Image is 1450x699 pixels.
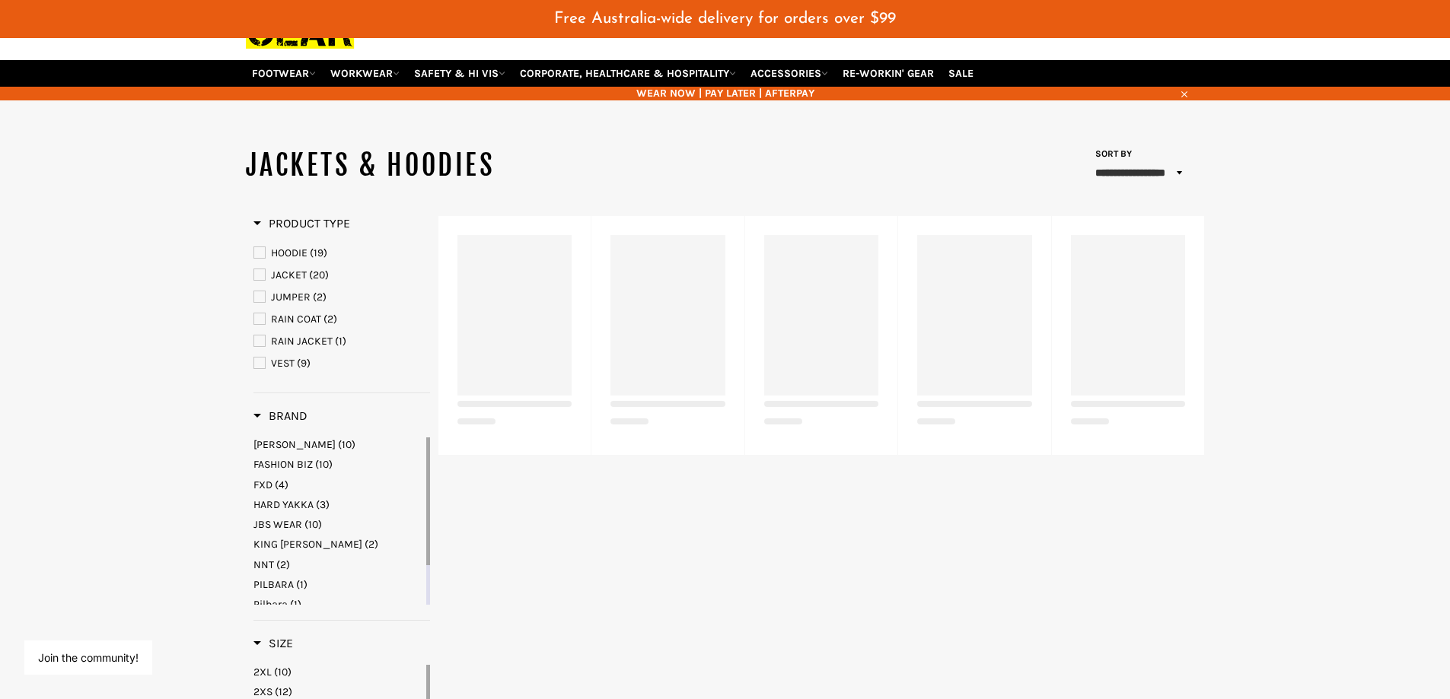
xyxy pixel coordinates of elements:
a: FOOTWEAR [246,60,322,87]
a: 2XS [253,685,423,699]
a: Pilbara [253,597,423,612]
span: RAIN JACKET [271,335,333,348]
span: (1) [335,335,346,348]
span: HOODIE [271,246,308,259]
a: 2XL [253,665,423,679]
span: 2XL [253,666,272,678]
h3: Size [253,636,293,651]
a: NNT [253,558,423,572]
a: JBS WEAR [253,517,423,532]
span: Size [253,636,293,650]
a: SAFETY & HI VIS [408,60,511,87]
span: FASHION BIZ [253,458,313,471]
span: (12) [275,685,292,698]
span: KING [PERSON_NAME] [253,538,362,551]
span: JBS WEAR [253,518,302,531]
span: Brand [253,408,308,423]
a: FASHION BIZ [253,457,423,472]
span: (10) [304,518,322,531]
span: (2) [276,558,290,571]
span: Pilbara [253,598,288,611]
span: HARD YAKKA [253,498,314,511]
span: VEST [271,357,295,370]
span: (10) [315,458,333,471]
span: (10) [274,666,292,678]
span: WEAR NOW | PAY LATER | AFTERPAY [246,86,1205,100]
a: BISLEY [253,437,423,452]
span: (1) [296,578,308,591]
a: WORKWEAR [324,60,406,87]
span: (2) [323,313,337,326]
span: (2) [313,291,327,303]
h3: Product Type [253,216,350,231]
a: KING GEE [253,537,423,551]
label: Sort by [1091,148,1133,160]
a: PILBARA [253,577,423,592]
a: CORPORATE, HEALTHCARE & HOSPITALITY [514,60,742,87]
span: (3) [316,498,330,511]
span: FXD [253,478,272,491]
span: Free Australia-wide delivery for orders over $99 [554,11,896,27]
a: ACCESSORIES [744,60,834,87]
span: (2) [365,538,378,551]
span: RAIN COAT [271,313,321,326]
a: SALE [942,60,980,87]
span: NNT [253,558,274,571]
h1: JACKETS & HOODIES [246,147,725,185]
span: JACKET [271,268,307,281]
span: (9) [297,357,311,370]
span: [PERSON_NAME] [253,438,336,451]
a: RAIN JACKET [253,333,430,350]
span: PILBARA [253,578,294,591]
span: (1) [290,598,301,611]
span: JUMPER [271,291,311,303]
a: JUMPER [253,289,430,306]
a: RE-WORKIN' GEAR [837,60,940,87]
a: HARD YAKKA [253,497,423,512]
a: VEST [253,355,430,372]
h3: Brand [253,408,308,424]
button: Join the community! [38,651,139,664]
span: (20) [309,268,329,281]
a: RAIN COAT [253,311,430,328]
a: JACKET [253,267,430,284]
span: (19) [310,246,327,259]
span: (4) [275,478,288,491]
a: FXD [253,478,423,492]
a: HOODIE [253,245,430,262]
span: 2XS [253,685,272,698]
span: (10) [338,438,355,451]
